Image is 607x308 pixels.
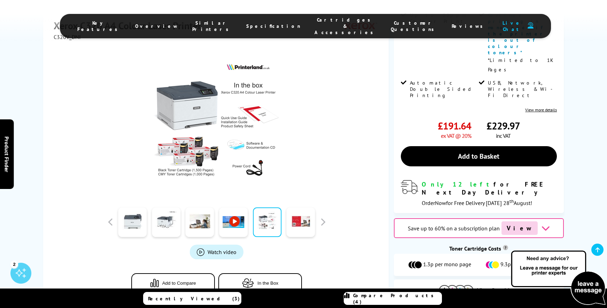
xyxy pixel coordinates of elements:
[501,221,538,235] span: View
[135,23,178,29] span: Overview
[438,119,471,132] span: £191.64
[525,107,557,112] a: View more details
[528,22,534,29] img: user-headset-duotone.svg
[314,17,377,35] span: Cartridges & Accessories
[162,281,196,286] span: Add to Compare
[218,273,302,293] button: In the Box
[10,260,18,268] div: 2
[422,180,557,196] div: for FREE Next Day Delivery
[488,56,555,74] p: *Limited to 1K Pages
[394,245,564,252] div: Toner Cartridge Costs
[257,281,278,286] span: In the Box
[408,225,500,232] span: Save up to 60% on a subscription plan
[500,261,550,269] span: 9.3p per colour page
[439,285,474,296] img: Cartridges
[509,250,607,307] img: Open Live Chat window
[410,80,477,98] span: Automatic Double Sided Printing
[190,245,243,259] a: Product_All_Videos
[452,23,487,29] span: Reviews
[143,292,241,305] a: Recently Viewed (3)
[344,292,442,305] a: Compare Products (4)
[401,180,557,206] div: modal_delivery
[488,80,555,98] span: USB, Network, Wireless & Wi-Fi Direct
[500,20,524,32] span: Live Chat
[192,20,232,32] span: Similar Printers
[496,132,511,139] span: inc VAT
[477,287,519,294] span: View Cartridges
[399,285,559,296] button: View Cartridges
[148,295,240,302] span: Recently Viewed (3)
[77,20,121,32] span: Key Features
[423,261,471,269] span: 1.3p per mono page
[441,132,471,139] span: ex VAT @ 20%
[131,273,215,293] button: Add to Compare
[435,199,446,206] span: Now
[3,136,10,172] span: Product Finder
[401,146,557,166] a: Add to Basket
[208,248,236,255] span: Watch video
[422,180,493,188] span: Only 12 left
[422,199,532,206] span: Order for Free Delivery [DATE] 28 August!
[246,23,301,29] span: Specification
[148,54,285,191] img: Xerox C320 Thumbnail
[353,292,442,305] span: Compare Products (4)
[503,245,508,250] sup: Cost per page
[487,119,520,132] span: £229.97
[509,198,514,204] sup: th
[391,20,438,32] span: Customer Questions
